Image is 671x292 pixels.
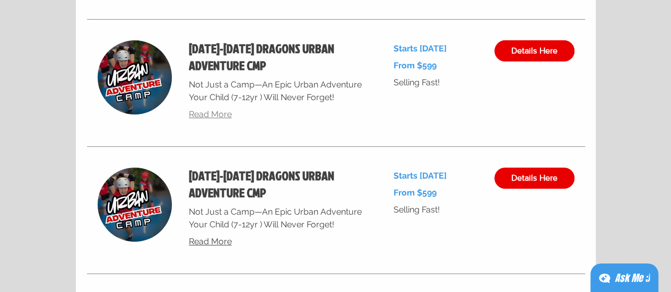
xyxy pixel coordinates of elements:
p: Starts [DATE] [394,167,477,184]
p: Starts [DATE] [394,40,477,57]
p: Not Just a Camp—An Epic Urban Adventure Your Child (7-12yr ) Will Never Forget! [189,206,368,231]
a: OCT 13-17 DRAGONS URBAN ADVENTURE CMP [189,167,368,201]
p: Not Just a Camp—An Epic Urban Adventure Your Child (7-12yr ) Will Never Forget! [189,78,368,104]
a: SEPT 8-12 DRAGONS URBAN ADVENTURE CMP [189,40,368,74]
h2: [DATE]-[DATE] DRAGONS URBAN ADVENTURE CMP [189,167,368,201]
span: Details Here [511,174,557,182]
a: Read More [189,108,368,121]
h2: [DATE]-[DATE] DRAGONS URBAN ADVENTURE CMP [189,40,368,74]
a: Details Here [494,167,574,189]
p: Selling Fast! [394,201,477,218]
span: Read More [189,236,232,246]
a: Details Here [494,40,574,61]
a: Read More [189,235,368,248]
div: Ask Me ;) [615,271,650,286]
p: Selling Fast! [394,74,477,91]
p: From $599 [394,184,477,201]
span: Read More [189,109,232,119]
p: From $599 [394,57,477,74]
span: Details Here [511,47,557,55]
